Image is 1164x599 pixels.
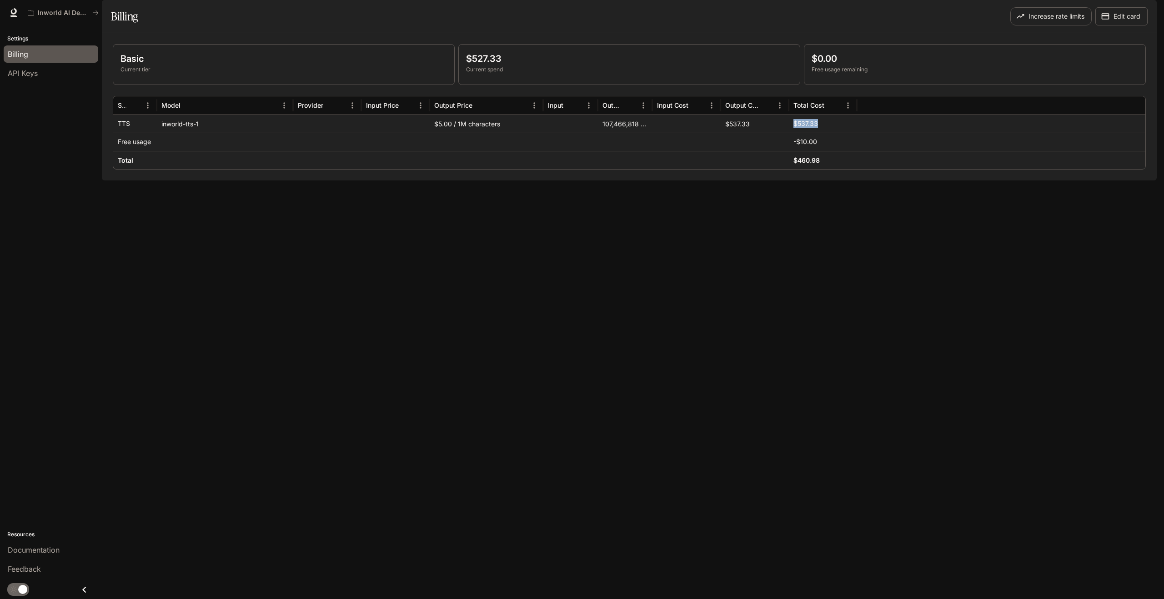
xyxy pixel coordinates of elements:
[466,52,793,65] p: $527.33
[812,65,1138,74] p: Free usage remaining
[118,119,130,128] p: TTS
[841,99,855,112] button: Menu
[430,115,543,133] div: $5.00 / 1M characters
[657,101,688,109] div: Input Cost
[141,99,155,112] button: Menu
[298,101,323,109] div: Provider
[38,9,89,17] p: Inworld AI Demos
[705,99,718,112] button: Menu
[466,65,793,74] p: Current spend
[127,99,141,112] button: Sort
[366,101,399,109] div: Input Price
[725,101,758,109] div: Output Cost
[812,52,1138,65] p: $0.00
[582,99,596,112] button: Menu
[346,99,359,112] button: Menu
[473,99,487,112] button: Sort
[598,115,652,133] div: 107,466,818 characters
[157,115,293,133] div: inworld-tts-1
[277,99,291,112] button: Menu
[602,101,622,109] div: Output
[414,99,427,112] button: Menu
[118,137,151,146] p: Free usage
[689,99,703,112] button: Sort
[434,101,472,109] div: Output Price
[637,99,650,112] button: Menu
[548,101,563,109] div: Input
[400,99,413,112] button: Sort
[759,99,773,112] button: Sort
[793,137,817,146] p: -$10.00
[564,99,578,112] button: Sort
[527,99,541,112] button: Menu
[118,101,126,109] div: Service
[793,156,820,165] h6: $460.98
[24,4,103,22] button: All workspaces
[111,7,138,25] h1: Billing
[623,99,637,112] button: Sort
[118,156,133,165] h6: Total
[324,99,338,112] button: Sort
[793,101,824,109] div: Total Cost
[181,99,195,112] button: Sort
[1095,7,1148,25] button: Edit card
[773,99,787,112] button: Menu
[161,101,181,109] div: Model
[120,52,447,65] p: Basic
[825,99,839,112] button: Sort
[721,115,789,133] div: $537.33
[793,119,818,128] p: $537.33
[1010,7,1092,25] button: Increase rate limits
[120,65,447,74] p: Current tier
